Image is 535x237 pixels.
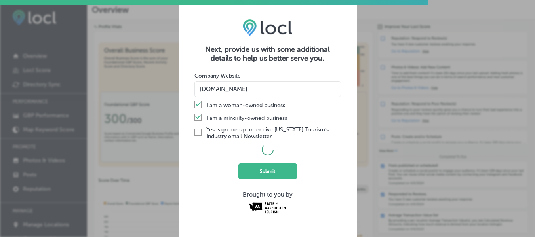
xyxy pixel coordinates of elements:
button: Submit [238,163,297,179]
h2: Next, provide us with some additional details to help us better serve you. [194,45,341,63]
label: I am a minority-owned business [194,114,341,122]
div: Brought to you by [194,191,341,198]
label: Yes, sign me up to receive [US_STATE] Tourism’s Industry email Newsletter [194,126,341,140]
img: Washington Tourism [248,201,287,214]
label: I am a woman-owned business [194,101,341,110]
label: Company Website [194,72,241,79]
img: LOCL logo [243,19,292,36]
